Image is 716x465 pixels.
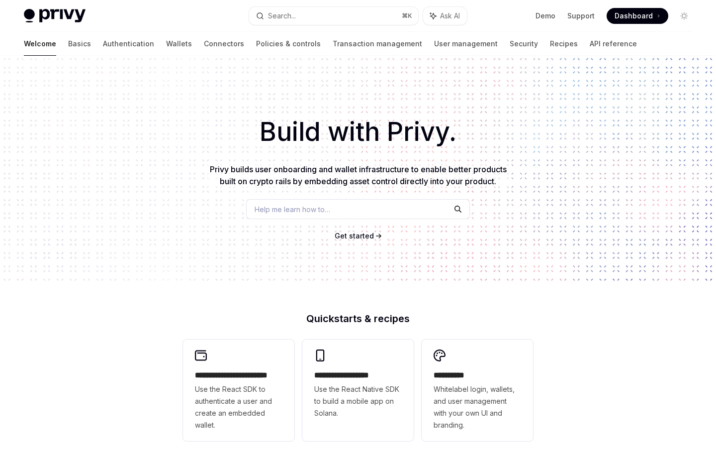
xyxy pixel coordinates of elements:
a: Policies & controls [256,32,321,56]
span: Use the React SDK to authenticate a user and create an embedded wallet. [195,383,282,431]
a: Basics [68,32,91,56]
a: Recipes [550,32,578,56]
span: Whitelabel login, wallets, and user management with your own UI and branding. [434,383,521,431]
a: Support [567,11,595,21]
h1: Build with Privy. [16,113,700,151]
span: Get started [335,232,374,240]
button: Ask AI [423,7,467,25]
a: **** **** **** ***Use the React Native SDK to build a mobile app on Solana. [302,340,414,441]
span: Privy builds user onboarding and wallet infrastructure to enable better products built on crypto ... [210,164,507,186]
button: Search...⌘K [249,7,418,25]
span: ⌘ K [402,12,412,20]
a: Welcome [24,32,56,56]
a: Authentication [103,32,154,56]
a: **** *****Whitelabel login, wallets, and user management with your own UI and branding. [422,340,533,441]
a: Demo [536,11,555,21]
h2: Quickstarts & recipes [183,314,533,324]
a: Security [510,32,538,56]
a: Dashboard [607,8,668,24]
a: Connectors [204,32,244,56]
span: Ask AI [440,11,460,21]
span: Use the React Native SDK to build a mobile app on Solana. [314,383,402,419]
button: Toggle dark mode [676,8,692,24]
a: Transaction management [333,32,422,56]
a: User management [434,32,498,56]
a: Get started [335,231,374,241]
span: Dashboard [615,11,653,21]
a: Wallets [166,32,192,56]
div: Search... [268,10,296,22]
a: API reference [590,32,637,56]
img: light logo [24,9,86,23]
span: Help me learn how to… [255,204,330,215]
